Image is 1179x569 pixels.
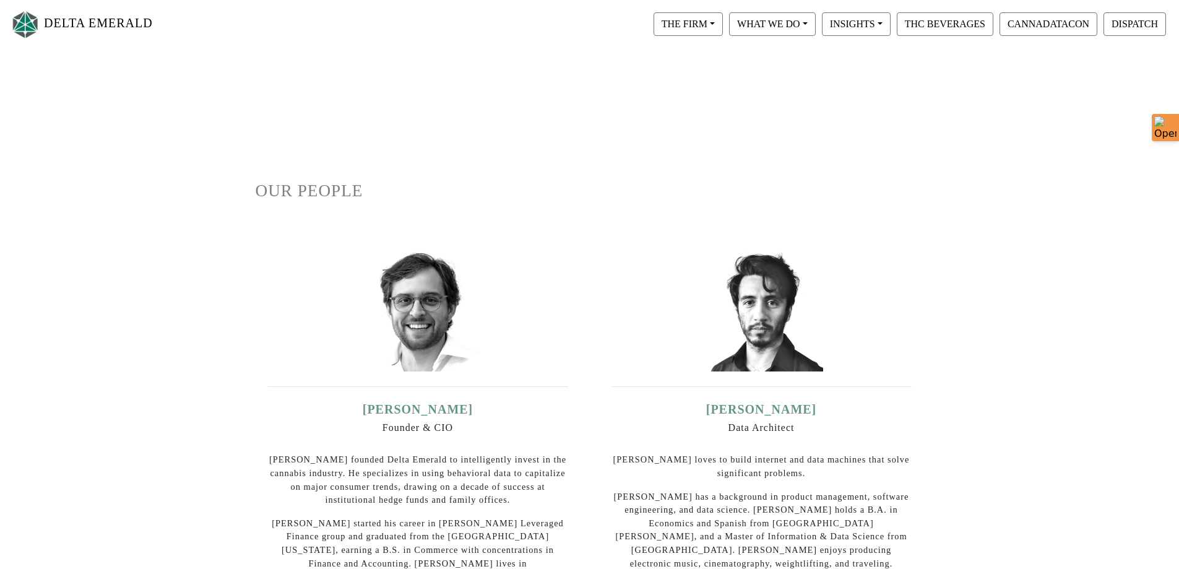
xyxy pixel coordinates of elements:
button: THC BEVERAGES [897,12,993,36]
a: THC BEVERAGES [894,18,996,28]
button: THE FIRM [654,12,723,36]
button: CANNADATACON [1000,12,1097,36]
a: CANNADATACON [996,18,1100,28]
a: [PERSON_NAME] [706,402,817,416]
img: david [699,248,823,371]
h1: OUR PEOPLE [256,181,924,201]
a: DISPATCH [1100,18,1169,28]
p: [PERSON_NAME] loves to build internet and data machines that solve significant problems. [611,453,912,480]
a: [PERSON_NAME] [363,402,473,416]
img: Logo [10,8,41,41]
a: DELTA EMERALD [10,5,153,44]
img: ian [356,248,480,371]
button: INSIGHTS [822,12,891,36]
p: [PERSON_NAME] founded Delta Emerald to intelligently invest in the cannabis industry. He speciali... [268,453,568,506]
h6: Founder & CIO [268,422,568,433]
button: WHAT WE DO [729,12,816,36]
button: DISPATCH [1103,12,1166,36]
h6: Data Architect [611,422,912,433]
